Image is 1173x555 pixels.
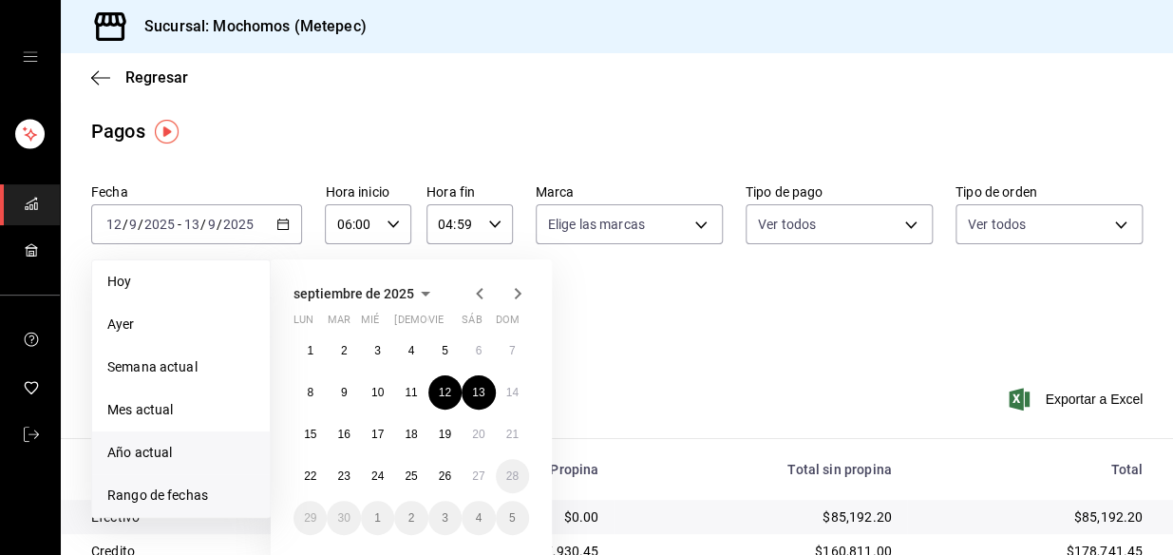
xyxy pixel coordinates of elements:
[107,357,255,377] span: Semana actual
[472,386,484,399] abbr: 13 de septiembre de 2025
[629,462,891,477] div: Total sin propina
[327,459,360,493] button: 23 de septiembre de 2025
[23,49,38,65] button: open drawer
[293,459,327,493] button: 22 de septiembre de 2025
[207,217,217,232] input: --
[200,217,206,232] span: /
[496,314,520,334] abbr: domingo
[408,344,415,357] abbr: 4 de septiembre de 2025
[361,375,394,410] button: 10 de septiembre de 2025
[506,386,519,399] abbr: 14 de septiembre de 2025
[394,501,427,535] button: 2 de octubre de 2025
[374,344,381,357] abbr: 3 de septiembre de 2025
[107,272,255,292] span: Hoy
[496,459,529,493] button: 28 de septiembre de 2025
[758,215,816,234] span: Ver todos
[629,507,891,526] div: $85,192.20
[405,386,417,399] abbr: 11 de septiembre de 2025
[361,334,394,368] button: 3 de septiembre de 2025
[91,117,145,145] div: Pagos
[475,344,482,357] abbr: 6 de septiembre de 2025
[955,185,1143,199] label: Tipo de orden
[107,443,255,463] span: Año actual
[361,459,394,493] button: 24 de septiembre de 2025
[91,68,188,86] button: Regresar
[496,417,529,451] button: 21 de septiembre de 2025
[307,344,313,357] abbr: 1 de septiembre de 2025
[91,185,302,199] label: Fecha
[1012,388,1143,411] button: Exportar a Excel
[327,314,350,334] abbr: martes
[304,511,316,525] abbr: 29 de septiembre de 2025
[341,386,348,399] abbr: 9 de septiembre de 2025
[304,428,316,441] abbr: 15 de septiembre de 2025
[217,217,222,232] span: /
[105,217,123,232] input: --
[746,185,933,199] label: Tipo de pago
[129,15,367,38] h3: Sucursal: Mochomos (Metepec)
[472,428,484,441] abbr: 20 de septiembre de 2025
[439,386,451,399] abbr: 12 de septiembre de 2025
[325,185,411,199] label: Hora inicio
[394,459,427,493] button: 25 de septiembre de 2025
[509,344,516,357] abbr: 7 de septiembre de 2025
[922,462,1143,477] div: Total
[337,511,350,525] abbr: 30 de septiembre de 2025
[428,459,462,493] button: 26 de septiembre de 2025
[394,334,427,368] button: 4 de septiembre de 2025
[371,386,384,399] abbr: 10 de septiembre de 2025
[371,428,384,441] abbr: 17 de septiembre de 2025
[462,375,495,410] button: 13 de septiembre de 2025
[509,511,516,525] abbr: 5 de octubre de 2025
[428,314,444,334] abbr: viernes
[462,314,482,334] abbr: sábado
[107,315,255,335] span: Ayer
[143,217,176,232] input: ----
[472,469,484,483] abbr: 27 de septiembre de 2025
[361,417,394,451] button: 17 de septiembre de 2025
[107,400,255,420] span: Mes actual
[462,417,495,451] button: 20 de septiembre de 2025
[394,417,427,451] button: 18 de septiembre de 2025
[462,459,495,493] button: 27 de septiembre de 2025
[428,501,462,535] button: 3 de octubre de 2025
[496,334,529,368] button: 7 de septiembre de 2025
[426,185,513,199] label: Hora fin
[968,215,1026,234] span: Ver todos
[428,334,462,368] button: 5 de septiembre de 2025
[138,217,143,232] span: /
[475,511,482,525] abbr: 4 de octubre de 2025
[304,469,316,483] abbr: 22 de septiembre de 2025
[405,469,417,483] abbr: 25 de septiembre de 2025
[462,334,495,368] button: 6 de septiembre de 2025
[155,120,179,144] img: Tooltip marker
[428,417,462,451] button: 19 de septiembre de 2025
[496,501,529,535] button: 5 de octubre de 2025
[428,375,462,410] button: 12 de septiembre de 2025
[462,501,495,535] button: 4 de octubre de 2025
[442,511,448,525] abbr: 3 de octubre de 2025
[371,469,384,483] abbr: 24 de septiembre de 2025
[394,314,506,334] abbr: jueves
[293,314,313,334] abbr: lunes
[293,375,327,410] button: 8 de septiembre de 2025
[183,217,200,232] input: --
[178,217,181,232] span: -
[327,375,360,410] button: 9 de septiembre de 2025
[439,469,451,483] abbr: 26 de septiembre de 2025
[374,511,381,525] abbr: 1 de octubre de 2025
[222,217,255,232] input: ----
[293,417,327,451] button: 15 de septiembre de 2025
[293,501,327,535] button: 29 de septiembre de 2025
[496,375,529,410] button: 14 de septiembre de 2025
[125,68,188,86] span: Regresar
[548,215,645,234] span: Elige las marcas
[123,217,128,232] span: /
[327,417,360,451] button: 16 de septiembre de 2025
[337,428,350,441] abbr: 16 de septiembre de 2025
[361,314,379,334] abbr: miércoles
[442,344,448,357] abbr: 5 de septiembre de 2025
[506,428,519,441] abbr: 21 de septiembre de 2025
